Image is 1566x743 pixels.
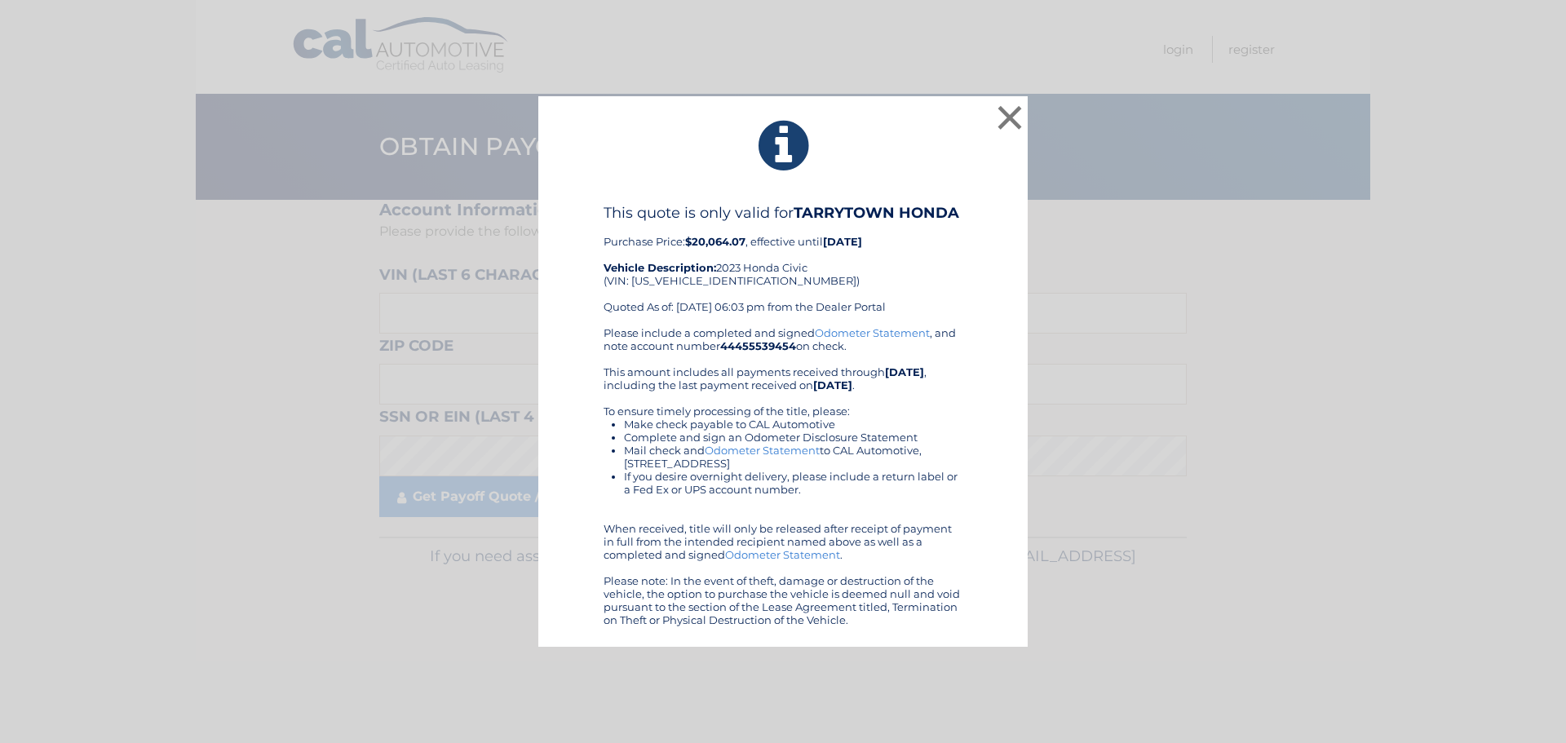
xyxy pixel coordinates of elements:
[685,235,745,248] b: $20,064.07
[794,204,959,222] b: TARRYTOWN HONDA
[725,548,840,561] a: Odometer Statement
[624,444,962,470] li: Mail check and to CAL Automotive, [STREET_ADDRESS]
[604,204,962,326] div: Purchase Price: , effective until 2023 Honda Civic (VIN: [US_VEHICLE_IDENTIFICATION_NUMBER]) Quot...
[885,365,924,378] b: [DATE]
[604,326,962,626] div: Please include a completed and signed , and note account number on check. This amount includes al...
[604,204,962,222] h4: This quote is only valid for
[993,101,1026,134] button: ×
[624,418,962,431] li: Make check payable to CAL Automotive
[720,339,796,352] b: 44455539454
[813,378,852,391] b: [DATE]
[624,431,962,444] li: Complete and sign an Odometer Disclosure Statement
[823,235,862,248] b: [DATE]
[624,470,962,496] li: If you desire overnight delivery, please include a return label or a Fed Ex or UPS account number.
[815,326,930,339] a: Odometer Statement
[705,444,820,457] a: Odometer Statement
[604,261,716,274] strong: Vehicle Description:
